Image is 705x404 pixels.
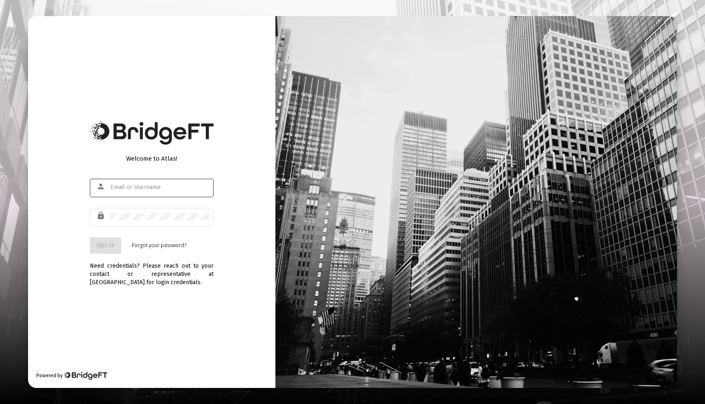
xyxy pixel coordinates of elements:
div: Need credentials? Please reach out to your contact or representative at [GEOGRAPHIC_DATA] for log... [90,254,214,287]
button: Sign In [90,237,121,254]
a: Forgot your password? [132,241,186,250]
div: Welcome to Atlas! [90,154,214,163]
mat-icon: person [96,182,106,191]
span: Sign In [96,242,115,249]
div: Powered by [36,371,107,380]
mat-icon: lock [96,211,106,221]
input: Email or Username [110,184,209,191]
img: Bridge Financial Technology Logo [63,371,107,380]
img: Bridge Financial Technology Logo [90,121,214,145]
